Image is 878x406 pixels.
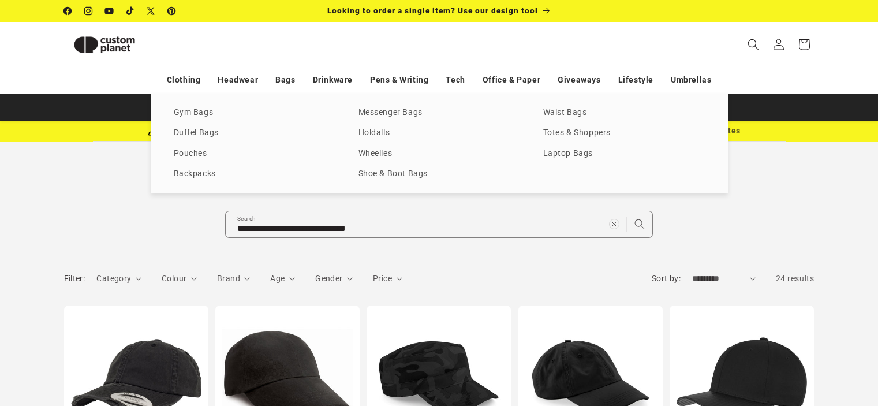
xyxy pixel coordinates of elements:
[59,22,184,67] a: Custom Planet
[270,273,295,285] summary: Age (0 selected)
[373,274,392,283] span: Price
[370,70,428,90] a: Pens & Writing
[96,274,131,283] span: Category
[601,211,627,237] button: Clear search term
[618,70,653,90] a: Lifestyle
[327,6,538,15] span: Looking to order a single item? Use our design tool
[627,211,652,237] button: Search
[373,273,402,285] summary: Price
[358,166,520,182] a: Shoe & Boot Bags
[217,273,251,285] summary: Brand (0 selected)
[652,274,681,283] label: Sort by:
[167,70,201,90] a: Clothing
[217,274,240,283] span: Brand
[315,274,342,283] span: Gender
[275,70,295,90] a: Bags
[162,273,197,285] summary: Colour (0 selected)
[315,273,353,285] summary: Gender (0 selected)
[64,273,85,285] h2: Filter:
[174,125,335,141] a: Duffel Bags
[483,70,540,90] a: Office & Paper
[358,146,520,162] a: Wheelies
[162,274,186,283] span: Colour
[543,125,705,141] a: Totes & Shoppers
[776,274,815,283] span: 24 results
[358,125,520,141] a: Holdalls
[218,70,258,90] a: Headwear
[96,273,141,285] summary: Category (0 selected)
[174,166,335,182] a: Backpacks
[446,70,465,90] a: Tech
[313,70,353,90] a: Drinkware
[671,70,711,90] a: Umbrellas
[174,105,335,121] a: Gym Bags
[543,105,705,121] a: Waist Bags
[741,32,766,57] summary: Search
[543,146,705,162] a: Laptop Bags
[358,105,520,121] a: Messenger Bags
[270,274,285,283] span: Age
[64,27,145,63] img: Custom Planet
[558,70,600,90] a: Giveaways
[174,146,335,162] a: Pouches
